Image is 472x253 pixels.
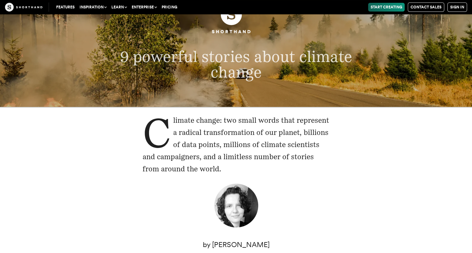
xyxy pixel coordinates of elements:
button: Learn [109,3,129,12]
a: Start Creating [368,3,405,12]
p: by [PERSON_NAME] [143,239,330,251]
button: Enterprise [129,3,159,12]
a: Pricing [159,3,180,12]
img: The Craft [5,3,42,12]
a: Contact Sales [408,2,444,12]
p: Climate change: two small words that represent a radical transformation of our planet, billions o... [143,114,330,175]
a: Sign in [447,2,467,12]
button: Inspiration [77,3,109,12]
span: 9 powerful stories about climate change [120,47,352,81]
a: Features [54,3,77,12]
